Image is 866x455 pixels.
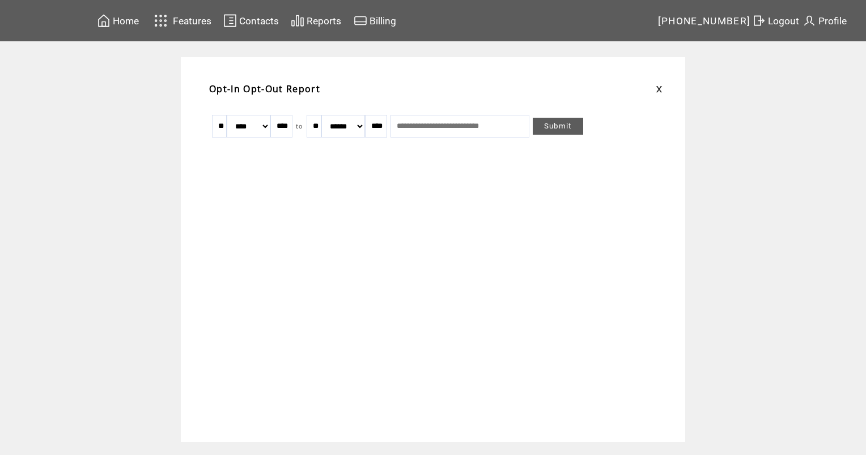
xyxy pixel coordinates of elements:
[291,14,304,28] img: chart.svg
[750,12,801,29] a: Logout
[354,14,367,28] img: creidtcard.svg
[209,83,320,95] span: Opt-In Opt-Out Report
[97,14,111,28] img: home.svg
[95,12,141,29] a: Home
[752,14,766,28] img: exit.svg
[296,122,303,130] span: to
[149,10,213,32] a: Features
[533,118,583,135] a: Submit
[370,15,396,27] span: Billing
[803,14,816,28] img: profile.svg
[801,12,848,29] a: Profile
[768,15,799,27] span: Logout
[113,15,139,27] span: Home
[151,11,171,30] img: features.svg
[289,12,343,29] a: Reports
[239,15,279,27] span: Contacts
[223,14,237,28] img: contacts.svg
[818,15,847,27] span: Profile
[173,15,211,27] span: Features
[658,15,751,27] span: [PHONE_NUMBER]
[307,15,341,27] span: Reports
[222,12,281,29] a: Contacts
[352,12,398,29] a: Billing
